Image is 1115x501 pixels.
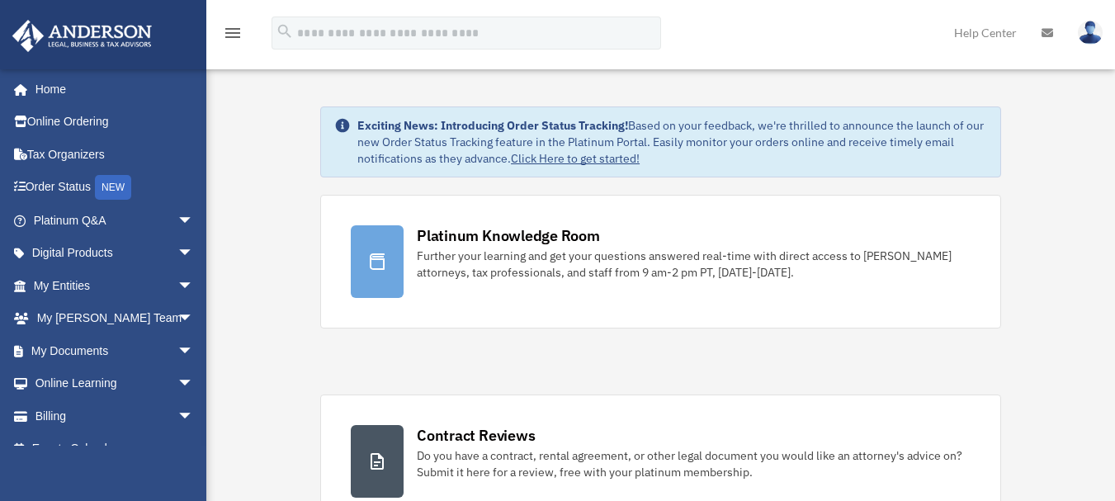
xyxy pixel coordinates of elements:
[12,269,219,302] a: My Entitiesarrow_drop_down
[223,29,243,43] a: menu
[357,117,987,167] div: Based on your feedback, we're thrilled to announce the launch of our new Order Status Tracking fe...
[177,399,210,433] span: arrow_drop_down
[223,23,243,43] i: menu
[12,302,219,335] a: My [PERSON_NAME] Teamarrow_drop_down
[276,22,294,40] i: search
[12,138,219,171] a: Tax Organizers
[12,204,219,237] a: Platinum Q&Aarrow_drop_down
[12,171,219,205] a: Order StatusNEW
[177,367,210,401] span: arrow_drop_down
[12,106,219,139] a: Online Ordering
[417,225,600,246] div: Platinum Knowledge Room
[511,151,640,166] a: Click Here to get started!
[12,367,219,400] a: Online Learningarrow_drop_down
[177,334,210,368] span: arrow_drop_down
[357,118,628,133] strong: Exciting News: Introducing Order Status Tracking!
[12,73,210,106] a: Home
[320,195,1001,328] a: Platinum Knowledge Room Further your learning and get your questions answered real-time with dire...
[177,302,210,336] span: arrow_drop_down
[95,175,131,200] div: NEW
[417,248,971,281] div: Further your learning and get your questions answered real-time with direct access to [PERSON_NAM...
[12,334,219,367] a: My Documentsarrow_drop_down
[12,432,219,466] a: Events Calendar
[417,425,535,446] div: Contract Reviews
[12,237,219,270] a: Digital Productsarrow_drop_down
[7,20,157,52] img: Anderson Advisors Platinum Portal
[1078,21,1103,45] img: User Pic
[417,447,971,480] div: Do you have a contract, rental agreement, or other legal document you would like an attorney's ad...
[177,269,210,303] span: arrow_drop_down
[177,204,210,238] span: arrow_drop_down
[177,237,210,271] span: arrow_drop_down
[12,399,219,432] a: Billingarrow_drop_down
